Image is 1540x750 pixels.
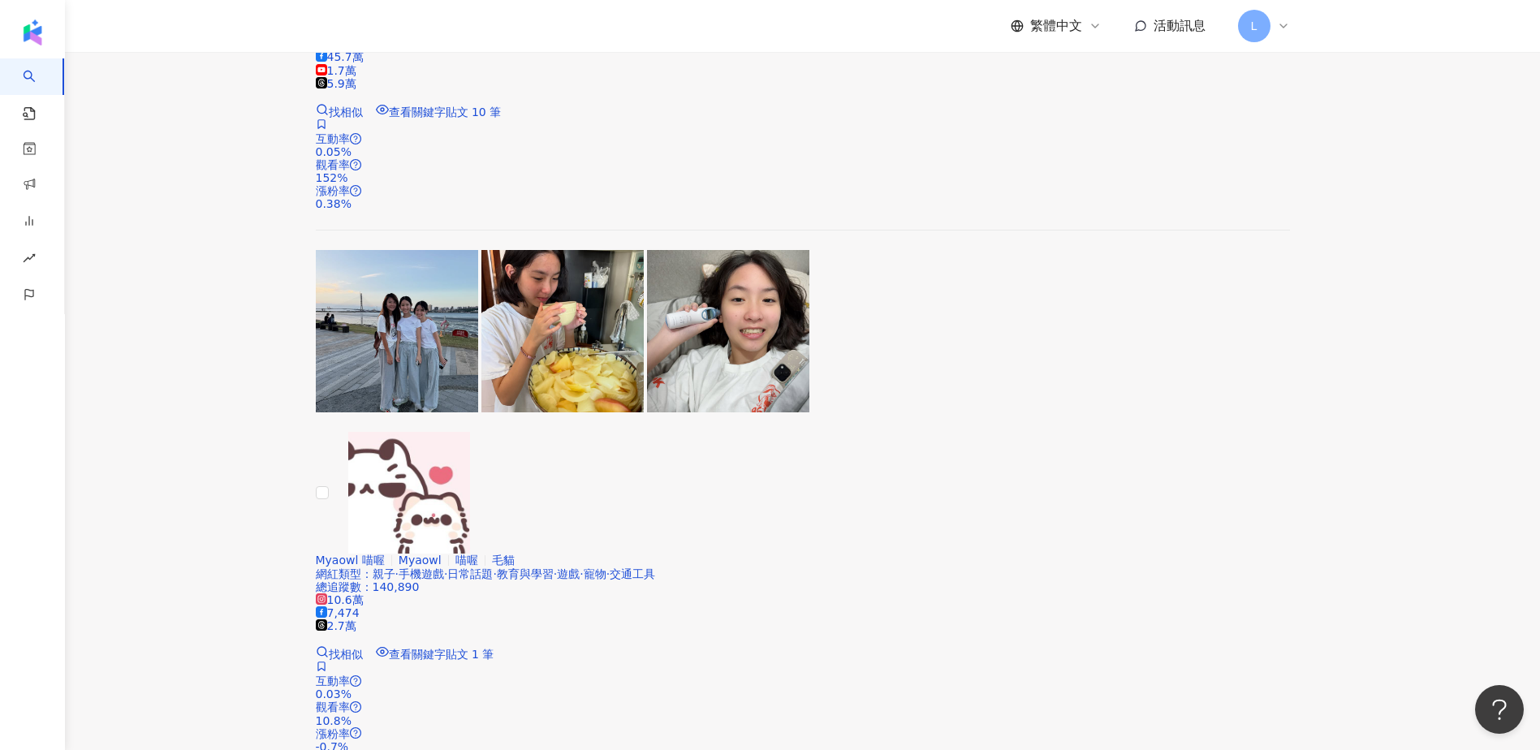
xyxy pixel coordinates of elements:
[395,567,399,580] span: ·
[606,567,610,580] span: ·
[447,567,493,580] span: 日常話題
[316,700,350,713] span: 觀看率
[316,606,360,619] span: 7,474
[316,171,1290,184] div: 152%
[492,554,515,567] span: 毛貓
[580,567,583,580] span: ·
[444,567,447,580] span: ·
[19,19,45,45] img: logo icon
[350,133,361,144] span: question-circle
[316,158,350,171] span: 觀看率
[647,250,809,412] img: post-image
[316,50,364,63] span: 45.7萬
[399,554,442,567] span: Myaowl
[376,103,502,119] a: 查看關鍵字貼文 10 筆
[399,567,444,580] span: 手機遊戲
[584,567,606,580] span: 寵物
[389,648,494,661] span: 查看關鍵字貼文 1 筆
[316,727,350,740] span: 漲粉率
[316,714,1290,727] div: 10.8%
[329,106,363,119] span: 找相似
[350,701,361,713] span: question-circle
[389,106,502,119] span: 查看關鍵字貼文 10 筆
[350,727,361,739] span: question-circle
[554,567,557,580] span: ·
[455,554,478,567] span: 喵喔
[350,675,361,687] span: question-circle
[481,250,644,412] img: post-image
[1154,18,1206,33] span: 活動訊息
[350,159,361,170] span: question-circle
[376,645,494,661] a: 查看關鍵字貼文 1 筆
[316,554,385,567] span: Myaowl 喵喔
[316,580,1290,593] div: 總追蹤數 ： 140,890
[329,648,363,661] span: 找相似
[316,64,356,77] span: 1.7萬
[316,103,363,119] a: 找相似
[350,185,361,196] span: question-circle
[316,645,363,661] a: 找相似
[23,242,36,278] span: rise
[497,567,554,580] span: 教育與學習
[316,145,1290,158] div: 0.05%
[610,567,655,580] span: 交通工具
[373,567,395,580] span: 親子
[316,197,1290,210] div: 0.38%
[1030,17,1082,35] span: 繁體中文
[316,687,1290,700] div: 0.03%
[316,675,350,687] span: 互動率
[348,432,470,554] img: KOL Avatar
[316,184,350,197] span: 漲粉率
[316,132,350,145] span: 互動率
[493,567,496,580] span: ·
[557,567,580,580] span: 遊戲
[316,250,478,412] img: post-image
[316,619,356,632] span: 2.7萬
[316,567,1290,580] div: 網紅類型 ：
[316,77,356,90] span: 5.9萬
[1475,685,1524,734] iframe: Help Scout Beacon - Open
[1251,17,1257,35] span: L
[316,593,364,606] span: 10.6萬
[23,58,55,122] a: search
